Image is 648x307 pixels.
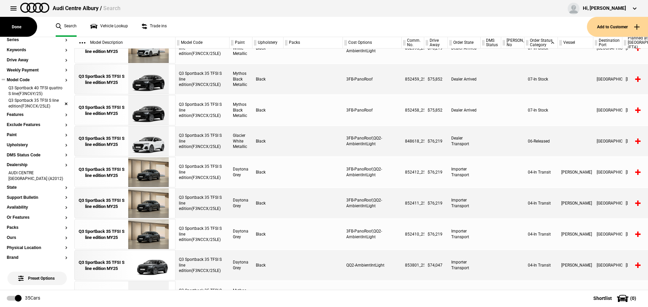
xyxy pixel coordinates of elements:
div: Importer Transport [448,157,481,187]
div: Upholstery [252,37,283,49]
div: [GEOGRAPHIC_DATA] [593,250,622,280]
section: Brand [7,255,67,266]
div: 852411_25 [402,188,424,218]
div: 3FB-PanoRoof [343,64,402,94]
div: $76,219 [424,157,448,187]
div: Glacier White Metallic [230,126,252,156]
div: Order Status Category [524,37,558,49]
span: ( 0 ) [630,296,636,301]
div: QQ2-AmbientIntLight [343,250,402,280]
section: DMS Status Code [7,153,67,163]
div: Q3 Sportback 35 TFSI S line edition MY25 [78,197,125,210]
div: 04-In Transit [524,219,558,249]
a: Q3 Sportback 35 TFSI S line edition MY25 [78,126,125,157]
span: Search [103,5,120,11]
div: $76,219 [424,188,448,218]
button: Weekly Payment [7,68,67,73]
div: [PERSON_NAME] No [501,37,524,49]
li: Q3 Sportback 35 TFSI S line edition(F3NCCX/25LE) [7,98,67,110]
img: Audi_F3NCCX_25LE_FZ_0E0E_3FB_V72_WN8_X8C_(Nadin:_3FB_C62_V72_WN8)_ext.png [125,64,172,95]
section: Physical Location [7,246,67,256]
div: Black [252,188,283,218]
div: $76,219 [424,219,448,249]
div: Q3 Sportback 35 TFSI S line edition MY25 [78,135,125,148]
a: Q3 Sportback 35 TFSI S line edition MY25 [78,219,125,250]
button: Availability [7,205,67,210]
a: Vehicle Lookup [90,17,128,37]
div: 853801_25 [402,250,424,280]
img: audi.png [20,3,49,13]
div: $75,852 [424,64,448,94]
div: Model Description [74,37,175,49]
button: Add to Customer [587,17,648,37]
div: 3FB-PanoRoof,QQ2-AmbientIntLight [343,188,402,218]
a: Q3 Sportback 35 TFSI S line edition MY25 [78,250,125,281]
div: 3FB-PanoRoof [343,95,402,125]
div: 35 Cars [25,295,40,302]
div: Q3 Sportback 35 TFSI S line edition MY25 [78,259,125,272]
li: AUDI CENTRE [GEOGRAPHIC_DATA] (A2012) [7,170,67,183]
section: Keywords [7,48,67,58]
div: [PERSON_NAME] [558,219,593,249]
button: Keywords [7,48,67,53]
div: Packs [283,37,343,49]
div: [GEOGRAPHIC_DATA] [593,188,622,218]
img: Audi_F3NCCX_25LE_FZ_6Y6Y_QQ2_3FB_6FJ_V72_WN8_X8C_(Nadin:_3FB_6FJ_C62_QQ2_V72_WN8)_ext.png [125,157,172,188]
div: Black [252,250,283,280]
div: Audi Centre Albury / [53,5,120,12]
section: Model CodeQ3 Sportback 40 TFSI quattro S line(F3NC6Y/25)Q3 Sportback 35 TFSI S line edition(F3NCC... [7,78,67,113]
button: Paint [7,133,67,137]
div: Importer Transport [448,188,481,218]
button: DMS Status Code [7,153,67,158]
div: [GEOGRAPHIC_DATA] [593,95,622,125]
button: Series [7,38,67,42]
span: Shortlist [593,296,612,301]
div: Importer Transport [448,250,481,280]
div: Q3 Sportback 35 TFSI S line edition MY25 [78,73,125,86]
div: 07-In Stock [524,95,558,125]
div: 04-In Transit [524,157,558,187]
section: State [7,185,67,195]
img: Audi_F3NCCX_25LE_FZ_2Y2Y_3FB_QQ2_6FJ_V72_WN8_X8C_(Nadin:_3FB_6FJ_C62_QQ2_V72_WN8)_ext.png [125,126,172,157]
section: Series [7,38,67,48]
button: Features [7,113,67,117]
div: Mythos Black Metallic [230,64,252,94]
div: Comm. No. [402,37,424,49]
div: Q3 Sportback 35 TFSI S line edition MY25 [78,104,125,117]
button: State [7,185,67,190]
div: Daytona Grey [230,250,252,280]
section: Upholstery [7,143,67,153]
div: Q3 Sportback 35 TFSI S line edition(F3NCCX/25LE) [175,126,230,156]
img: Audi_F3NCCX_25LE_FZ_0E0E_3FB_V72_WN8_X8C_(Nadin:_3FB_C62_V72_WN8)_ext.png [125,95,172,126]
button: Ours [7,236,67,240]
a: Q3 Sportback 35 TFSI S line edition MY25 [78,33,125,64]
button: Exclude Features [7,123,67,127]
div: Q3 Sportback 35 TFSI S line edition(F3NCCX/25LE) [175,64,230,94]
img: Audi_F3NCCX_25LE_FZ_6Y6Y_QQ2_3FB_6FJ_V72_WN8_X8C_(Nadin:_3FB_6FJ_C62_QQ2_V72_WN8)_ext.png [125,188,172,219]
section: Weekly Payment [7,68,67,78]
div: [GEOGRAPHIC_DATA] [593,157,622,187]
div: Black [252,126,283,156]
div: 04-In Transit [524,188,558,218]
a: Q3 Sportback 35 TFSI S line edition MY25 [78,64,125,95]
div: 852459_25 [402,64,424,94]
div: 06-Released [524,126,558,156]
div: Q3 Sportback 35 TFSI S line edition(F3NCCX/25LE) [175,157,230,187]
section: Features [7,113,67,123]
div: Dealer Transport [448,126,481,156]
div: [GEOGRAPHIC_DATA] [593,64,622,94]
div: $74,047 [424,250,448,280]
div: Q3 Sportback 35 TFSI S line edition MY25 [78,228,125,241]
div: Q3 Sportback 35 TFSI S line edition MY25 [78,166,125,179]
div: $75,852 [424,95,448,125]
div: [PERSON_NAME] [558,250,593,280]
div: 3FB-PanoRoof,QQ2-AmbientIntLight [343,219,402,249]
div: Importer Transport [448,219,481,249]
div: Order State [448,37,480,49]
div: Model Code [175,37,229,49]
div: Paint [230,37,252,49]
div: [GEOGRAPHIC_DATA] [593,126,622,156]
button: Support Bulletin [7,195,67,200]
div: DMS Status [481,37,501,49]
div: Q3 Sportback 35 TFSI S line edition(F3NCCX/25LE) [175,219,230,249]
